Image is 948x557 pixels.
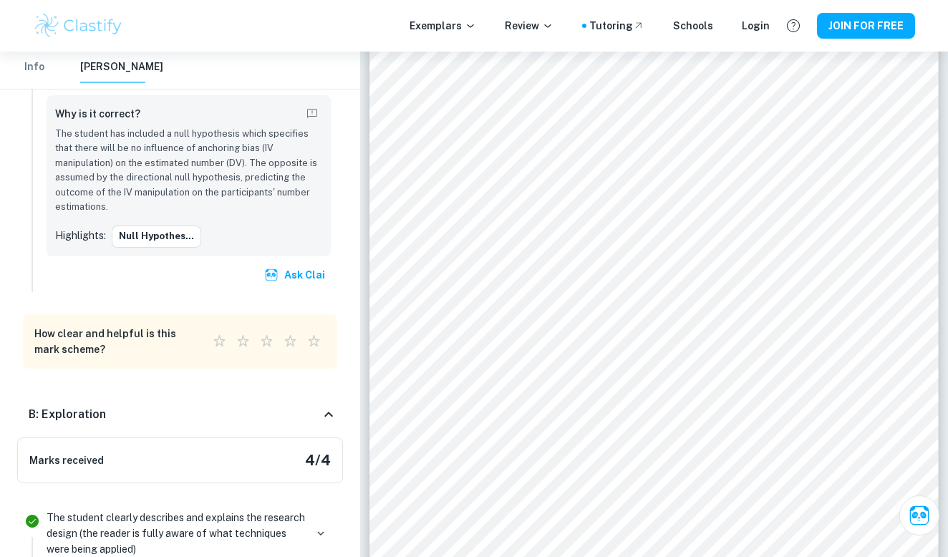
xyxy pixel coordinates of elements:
div: B: Exploration [17,392,343,437]
a: Tutoring [589,18,644,34]
img: clai.svg [264,268,279,282]
button: Ask Clai [899,495,939,536]
button: Help and Feedback [781,14,806,38]
a: Login [742,18,770,34]
img: Clastify logo [33,11,124,40]
button: [PERSON_NAME] [80,52,163,83]
h6: Marks received [29,452,104,468]
button: Null hypothes... [112,226,201,247]
h5: 4 / 4 [305,450,331,471]
svg: Correct [24,513,41,530]
button: Ask Clai [261,262,331,288]
h6: How clear and helpful is this mark scheme? [34,326,190,357]
a: Schools [673,18,713,34]
p: Exemplars [410,18,476,34]
button: Info [17,52,52,83]
h6: Why is it correct? [55,106,140,122]
p: The student clearly describes and explains the research design (the reader is fully aware of what... [47,510,305,557]
p: The student has included a null hypothesis which specifies that there will be no influence of anc... [55,127,322,215]
button: JOIN FOR FREE [817,13,915,39]
p: Review [505,18,553,34]
h6: B: Exploration [29,406,106,423]
button: Report mistake/confusion [302,104,322,124]
p: Highlights: [55,228,106,243]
